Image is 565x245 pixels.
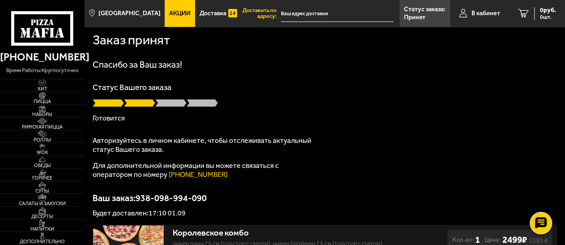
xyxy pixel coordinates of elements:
[472,10,500,17] span: В кабинет
[93,210,557,217] p: Будет доставлен: 17:10 01.09
[93,193,557,202] p: Ваш заказ: 938-098-994-090
[93,136,316,154] p: Авторизуйтесь в личном кабинете, чтобы отслеживать актуальный статус Вашего заказа.
[281,5,394,22] input: Ваш адрес доставки
[404,14,425,21] p: Принят
[281,5,394,22] span: Ленинградская область, Всеволожский район, Мурино, улица Шувалова, 22к3
[169,10,191,17] span: Акции
[404,6,446,13] p: Статус заказа:
[540,14,556,20] span: 0 шт.
[200,10,226,17] span: Доставка
[93,83,557,91] p: Статус Вашего заказа
[93,60,557,69] h1: Спасибо за Ваш заказ!
[228,7,237,20] img: 15daf4d41897b9f0e9f617042186c801.svg
[173,228,390,238] div: Королевское комбо
[93,161,316,179] p: Для дополнительной информации вы можете связаться с оператором по номеру
[98,10,161,17] span: [GEOGRAPHIC_DATA]
[540,7,556,13] span: 0 руб.
[93,115,557,122] p: Готовится
[169,170,228,179] a: [PHONE_NUMBER]
[528,238,548,243] s: 3393 ₽
[241,8,280,19] span: Доставить по адресу:
[93,34,170,47] h1: Заказ принят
